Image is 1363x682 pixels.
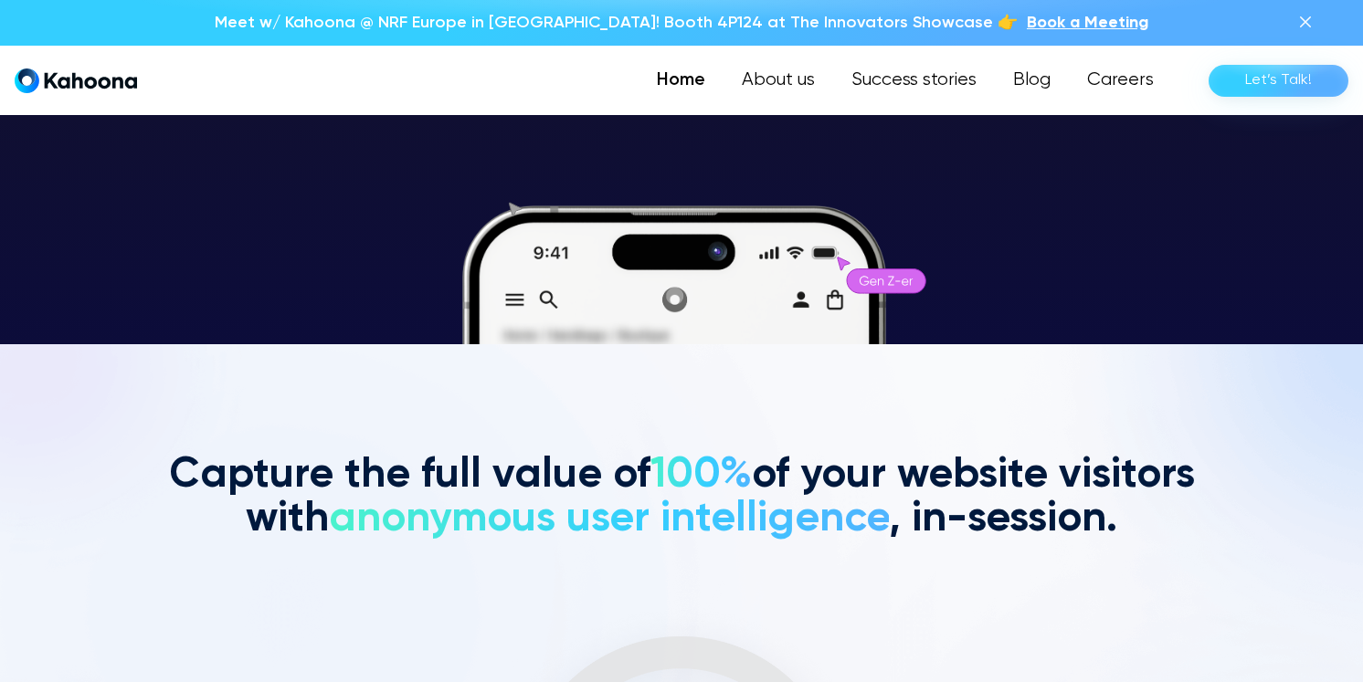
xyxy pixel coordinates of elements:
[1209,65,1348,97] a: Let’s Talk!
[724,62,833,99] a: About us
[1027,11,1148,35] a: Book a Meeting
[650,454,752,496] span: 100%
[1245,66,1312,95] div: Let’s Talk!
[329,498,889,540] span: anonymous user intelligence
[860,277,913,286] g: Gen Z-er
[995,62,1069,99] a: Blog
[1069,62,1172,99] a: Careers
[639,62,724,99] a: Home
[1027,15,1148,31] span: Book a Meeting
[833,62,995,99] a: Success stories
[215,11,1018,35] p: Meet w/ Kahoona @ NRF Europe in [GEOGRAPHIC_DATA]! Booth 4P124 at The Innovators Showcase 👉
[15,68,137,94] a: home
[161,454,1202,541] h2: Capture the full value of of your website visitors with , in-session.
